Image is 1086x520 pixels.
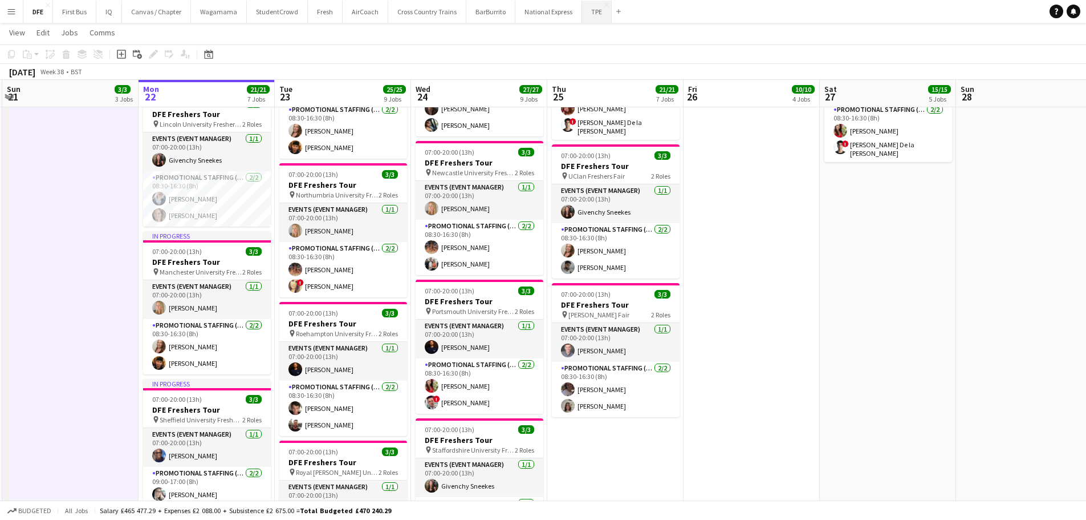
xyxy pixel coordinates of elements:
[242,416,262,424] span: 2 Roles
[824,103,952,162] app-card-role: Promotional Staffing (Brand Ambassadors)2/208:30-16:30 (8h)[PERSON_NAME]![PERSON_NAME] De la [PER...
[143,257,271,267] h3: DFE Freshers Tour
[518,287,534,295] span: 3/3
[518,425,534,434] span: 3/3
[928,85,951,94] span: 15/15
[115,85,131,94] span: 3/3
[552,184,680,223] app-card-role: Events (Event Manager)1/107:00-20:00 (13h)Givenchy Sneekes
[247,95,269,103] div: 7 Jobs
[961,84,974,94] span: Sun
[416,81,543,136] app-card-role: Promotional Staffing (Brand Ambassadors)2/209:30-16:30 (7h)[PERSON_NAME][PERSON_NAME]
[416,84,430,94] span: Wed
[388,1,466,23] button: Cross Country Trains
[9,66,35,78] div: [DATE]
[959,90,974,103] span: 28
[160,416,242,424] span: Sheffield University Freshers Fair
[654,151,670,160] span: 3/3
[519,85,542,94] span: 27/27
[929,95,950,103] div: 5 Jobs
[143,132,271,171] app-card-role: Events (Event Manager)1/107:00-20:00 (13h)Givenchy Sneekes
[160,120,242,128] span: Lincoln University Freshers Fair
[122,1,191,23] button: Canvas / Chapter
[686,90,697,103] span: 26
[416,158,543,168] h3: DFE Freshers Tour
[414,90,430,103] span: 24
[550,90,566,103] span: 25
[143,83,271,227] app-job-card: In progress07:00-20:00 (13h)3/3DFE Freshers Tour Lincoln University Freshers Fair2 RolesEvents (E...
[279,381,407,436] app-card-role: Promotional Staffing (Brand Ambassadors)2/208:30-16:30 (8h)[PERSON_NAME][PERSON_NAME]
[842,140,849,147] span: !
[416,358,543,414] app-card-role: Promotional Staffing (Brand Ambassadors)2/208:30-16:30 (8h)[PERSON_NAME]![PERSON_NAME]
[278,90,292,103] span: 23
[651,172,670,180] span: 2 Roles
[552,283,680,417] app-job-card: 07:00-20:00 (13h)3/3DFE Freshers Tour [PERSON_NAME] Fair2 RolesEvents (Event Manager)1/107:00-20:...
[552,223,680,279] app-card-role: Promotional Staffing (Brand Ambassadors)2/208:30-16:30 (8h)[PERSON_NAME][PERSON_NAME]
[568,311,629,319] span: [PERSON_NAME] Fair
[416,435,543,445] h3: DFE Freshers Tour
[561,290,611,299] span: 07:00-20:00 (13h)
[279,242,407,297] app-card-role: Promotional Staffing (Brand Ambassadors)2/208:30-16:30 (8h)[PERSON_NAME]![PERSON_NAME]
[56,25,83,40] a: Jobs
[416,320,543,358] app-card-role: Events (Event Manager)1/107:00-20:00 (13h)[PERSON_NAME]
[9,27,25,38] span: View
[561,151,611,160] span: 07:00-20:00 (13h)
[246,247,262,256] span: 3/3
[343,1,388,23] button: AirCoach
[279,163,407,297] div: 07:00-20:00 (13h)3/3DFE Freshers Tour Northumbria University Freshers Fair2 RolesEvents (Event Ma...
[515,168,534,177] span: 2 Roles
[300,506,391,515] span: Total Budgeted £470 240.29
[416,280,543,414] div: 07:00-20:00 (13h)3/3DFE Freshers Tour Portsmouth University Freshers Fair2 RolesEvents (Event Man...
[32,25,54,40] a: Edit
[143,280,271,319] app-card-role: Events (Event Manager)1/107:00-20:00 (13h)[PERSON_NAME]
[570,118,576,125] span: !
[279,302,407,436] app-job-card: 07:00-20:00 (13h)3/3DFE Freshers Tour Roehampton University Freshers Fair2 RolesEvents (Event Man...
[382,448,398,456] span: 3/3
[247,1,308,23] button: StudentCrowd
[416,220,543,275] app-card-role: Promotional Staffing (Brand Ambassadors)2/208:30-16:30 (8h)[PERSON_NAME][PERSON_NAME]
[824,84,837,94] span: Sat
[143,405,271,415] h3: DFE Freshers Tour
[100,506,391,515] div: Salary £465 477.29 + Expenses £2 088.00 + Subsistence £2 675.00 =
[143,171,271,227] app-card-role: Promotional Staffing (Brand Ambassadors)2/208:30-16:30 (8h)[PERSON_NAME][PERSON_NAME]
[279,180,407,190] h3: DFE Freshers Tour
[246,395,262,404] span: 3/3
[36,27,50,38] span: Edit
[383,85,406,94] span: 25/25
[568,172,625,180] span: UClan Freshers Fair
[279,457,407,467] h3: DFE Freshers Tour
[792,95,814,103] div: 4 Jobs
[651,311,670,319] span: 2 Roles
[18,507,51,515] span: Budgeted
[552,362,680,417] app-card-role: Promotional Staffing (Brand Ambassadors)2/208:30-16:30 (8h)[PERSON_NAME][PERSON_NAME]
[416,141,543,275] div: 07:00-20:00 (13h)3/3DFE Freshers Tour Newcastle University Freshers Fair2 RolesEvents (Event Mana...
[425,287,474,295] span: 07:00-20:00 (13h)
[38,67,66,76] span: Week 38
[308,1,343,23] button: Fresh
[96,1,122,23] button: IQ
[416,458,543,497] app-card-role: Events (Event Manager)1/107:00-20:00 (13h)Givenchy Sneekes
[792,85,815,94] span: 10/10
[143,428,271,467] app-card-role: Events (Event Manager)1/107:00-20:00 (13h)[PERSON_NAME]
[379,191,398,199] span: 2 Roles
[279,319,407,329] h3: DFE Freshers Tour
[425,148,474,156] span: 07:00-20:00 (13h)
[552,144,680,279] app-job-card: 07:00-20:00 (13h)3/3DFE Freshers Tour UClan Freshers Fair2 RolesEvents (Event Manager)1/107:00-20...
[242,120,262,128] span: 2 Roles
[115,95,133,103] div: 3 Jobs
[247,85,270,94] span: 21/21
[61,27,78,38] span: Jobs
[654,290,670,299] span: 3/3
[515,1,582,23] button: National Express
[518,148,534,156] span: 3/3
[432,307,515,316] span: Portsmouth University Freshers Fair
[515,307,534,316] span: 2 Roles
[552,300,680,310] h3: DFE Freshers Tour
[279,84,292,94] span: Tue
[7,84,21,94] span: Sun
[90,27,115,38] span: Comms
[143,109,271,119] h3: DFE Freshers Tour
[152,247,202,256] span: 07:00-20:00 (13h)
[382,309,398,317] span: 3/3
[432,168,515,177] span: Newcastle University Freshers Fair
[71,67,82,76] div: BST
[582,1,612,23] button: TPE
